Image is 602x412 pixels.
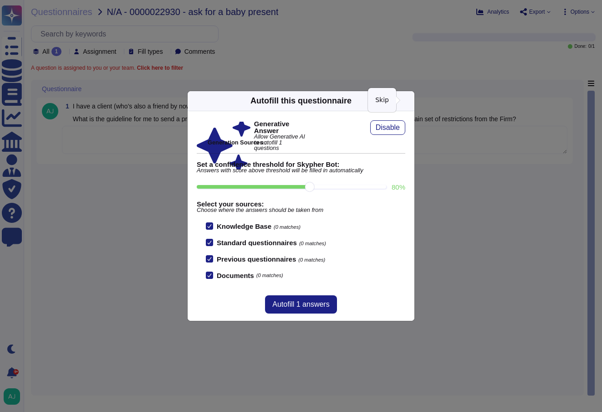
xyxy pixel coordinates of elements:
[370,120,405,135] button: Disable
[197,168,405,174] span: Answers with score above threshold will be filled in automatically
[197,161,405,168] b: Set a confidence threshold for Skypher Bot:
[217,222,271,230] b: Knowledge Base
[265,295,337,314] button: Autofill 1 answers
[250,95,352,107] div: Autofill this questionnaire
[392,184,405,191] label: 80 %
[208,139,266,146] b: Generation Sources :
[217,239,297,247] b: Standard questionnaires
[254,134,308,151] span: Allow Generative AI to autofill 1 questions
[274,224,301,230] span: (0 matches)
[272,301,329,308] span: Autofill 1 answers
[197,201,405,207] b: Select your sources:
[376,124,400,131] span: Disable
[254,120,308,134] b: Generative Answer
[298,257,325,263] span: (0 matches)
[299,241,326,246] span: (0 matches)
[256,273,283,278] span: (0 matches)
[197,207,405,213] span: Choose where the answers should be taken from
[368,88,396,112] div: Skip
[217,272,254,279] b: Documents
[217,255,296,263] b: Previous questionnaires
